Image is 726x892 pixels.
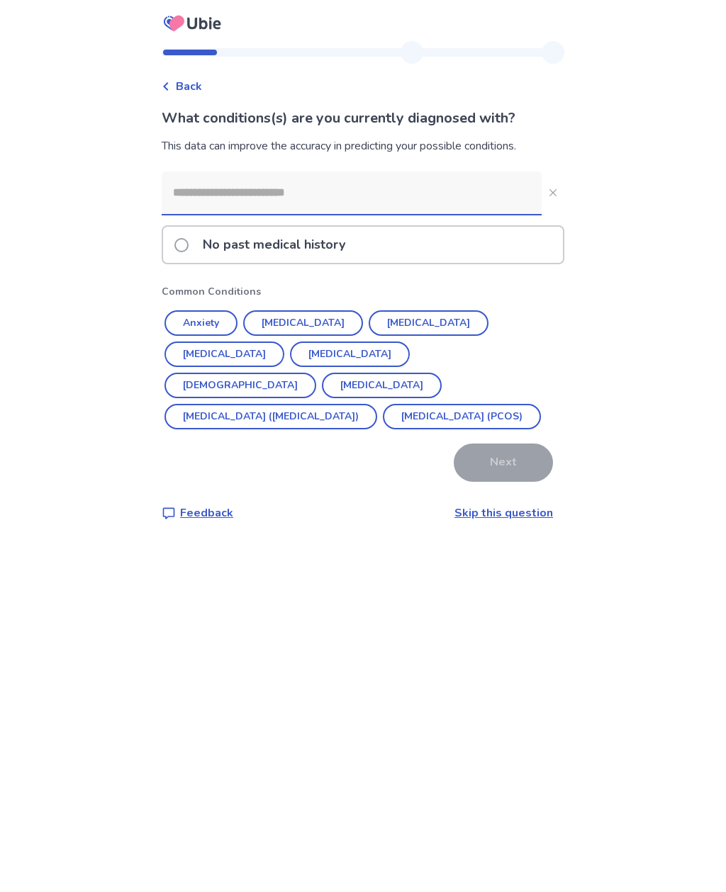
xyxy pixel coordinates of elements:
[383,404,541,429] button: [MEDICAL_DATA] (PCOS)
[162,504,233,521] a: Feedback
[369,310,488,336] button: [MEDICAL_DATA]
[454,505,553,521] a: Skip this question
[164,341,284,367] button: [MEDICAL_DATA]
[164,404,377,429] button: [MEDICAL_DATA] ([MEDICAL_DATA])
[290,341,410,367] button: [MEDICAL_DATA]
[194,227,354,263] p: No past medical history
[162,137,564,154] div: This data can improve the accuracy in predicting your possible conditions.
[176,78,202,95] span: Back
[322,373,442,398] button: [MEDICAL_DATA]
[243,310,363,336] button: [MEDICAL_DATA]
[162,108,564,129] p: What conditions(s) are you currently diagnosed with?
[180,504,233,521] p: Feedback
[162,171,542,214] input: Close
[542,181,564,204] button: Close
[162,284,564,299] p: Common Conditions
[164,310,238,336] button: Anxiety
[454,444,553,482] button: Next
[164,373,316,398] button: [DEMOGRAPHIC_DATA]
